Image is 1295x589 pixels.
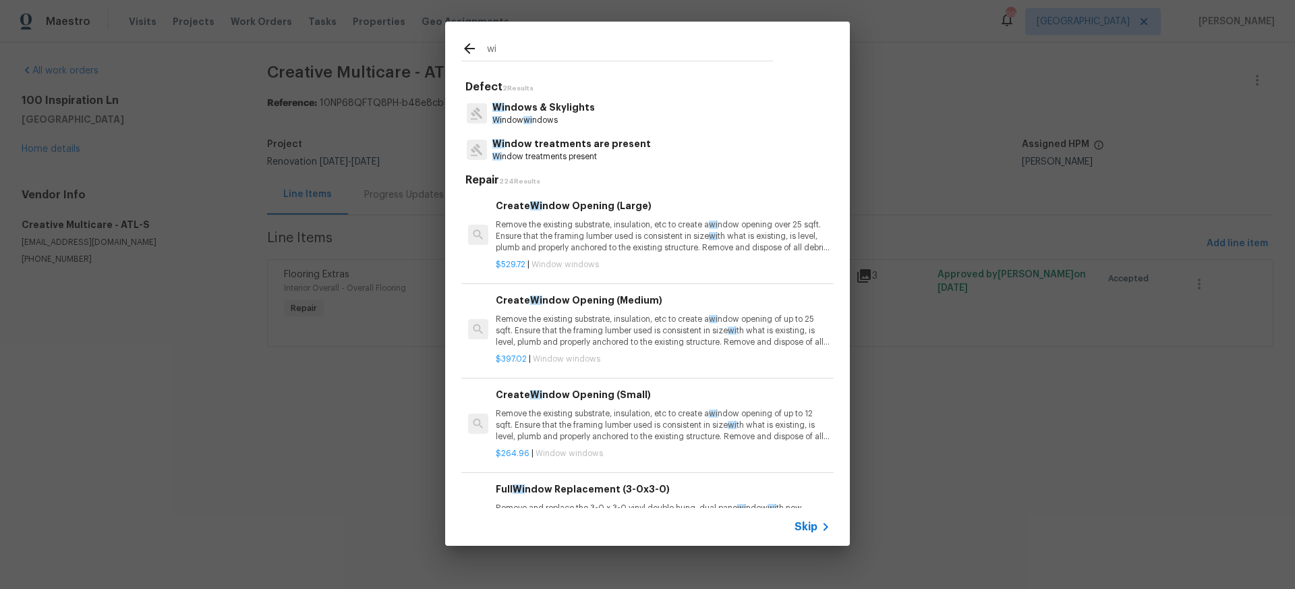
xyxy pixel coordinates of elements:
[492,139,505,148] span: Wi
[496,198,830,213] h6: Create ndow Opening (Large)
[709,232,718,240] span: wi
[465,80,834,94] h5: Defect
[492,152,502,161] span: Wi
[496,482,830,497] h6: Full ndow Replacement (3-0x3-0)
[496,259,830,271] p: |
[496,219,830,254] p: Remove the existing substrate, insulation, etc to create a ndow opening over 25 sqft. Ensure that...
[536,449,603,457] span: Window windows
[496,293,830,308] h6: Create ndow Opening (Medium)
[709,410,718,418] span: wi
[728,421,737,429] span: wi
[496,449,529,457] span: $264.96
[533,355,600,363] span: Window windows
[496,314,830,348] p: Remove the existing substrate, insulation, etc to create a ndow opening of up to 25 sqft. Ensure ...
[737,504,746,512] span: wi
[492,116,502,124] span: Wi
[492,103,505,112] span: Wi
[709,221,718,229] span: wi
[492,115,595,126] p: ndow ndows
[795,520,817,534] span: Skip
[499,178,540,185] span: 224 Results
[768,504,776,512] span: wi
[496,355,527,363] span: $397.02
[513,484,525,494] span: Wi
[496,503,830,537] p: Remove and replace the 3-0 x 3-0 vinyl double hung, dual pane ndow th new. Ensure that the ndow f...
[496,354,830,365] p: |
[523,116,532,124] span: wi
[487,40,773,61] input: Search issues or repairs
[502,85,534,92] span: 2 Results
[492,101,595,115] p: ndows & Skylights
[728,327,737,335] span: wi
[531,260,599,269] span: Window windows
[530,296,542,305] span: Wi
[492,137,651,151] p: ndow treatments are present
[496,387,830,402] h6: Create ndow Opening (Small)
[496,260,525,269] span: $529.72
[465,173,834,188] h5: Repair
[530,390,542,399] span: Wi
[709,315,718,323] span: wi
[492,151,651,163] p: ndow treatments present
[496,408,830,443] p: Remove the existing substrate, insulation, etc to create a ndow opening of up to 12 sqft. Ensure ...
[530,201,542,211] span: Wi
[496,448,830,459] p: |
